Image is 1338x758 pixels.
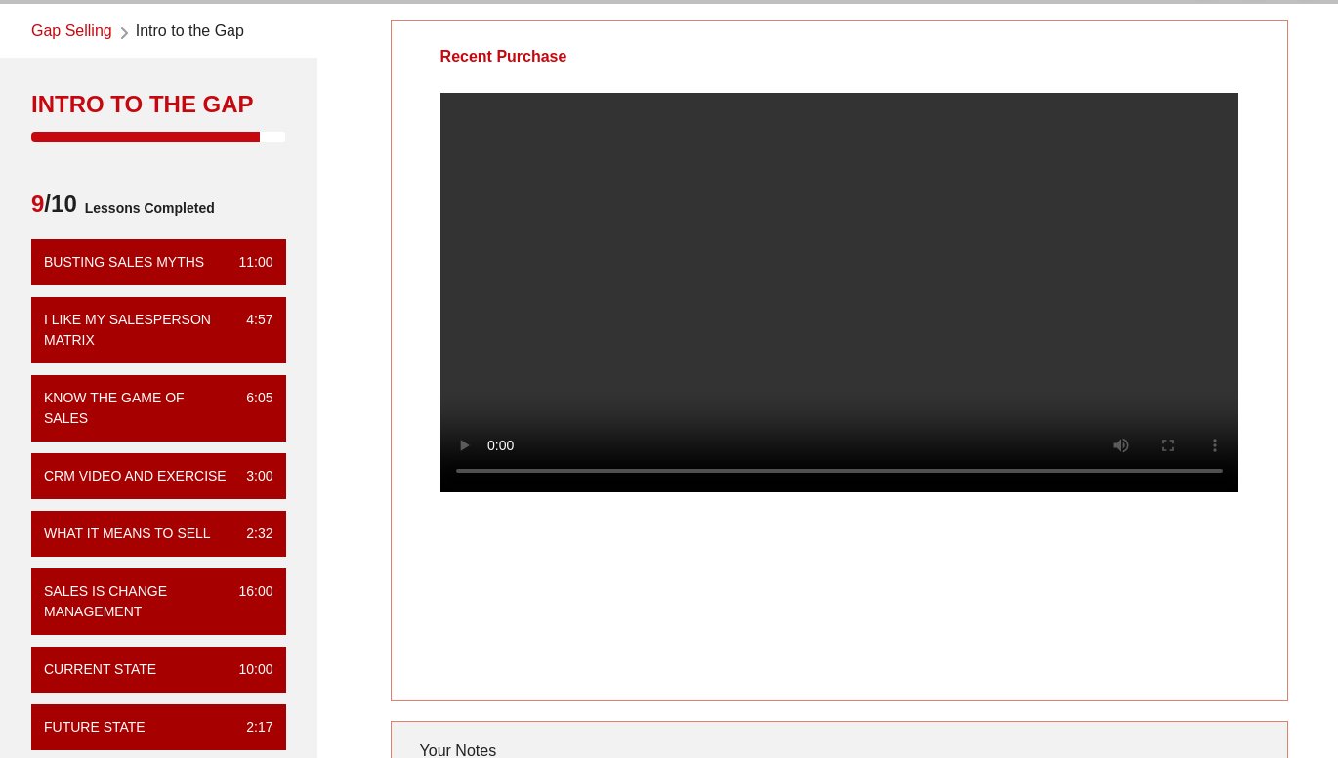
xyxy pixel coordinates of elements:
div: Busting Sales Myths [44,252,204,273]
div: Intro to the Gap [31,89,286,120]
span: Lessons Completed [77,189,215,228]
div: Future State [44,717,146,737]
div: 2:32 [230,524,272,544]
div: 10:00 [223,659,272,680]
div: What it means to sell [44,524,211,544]
span: Intro to the Gap [136,20,244,46]
div: Current State [44,659,156,680]
div: Know the Game of Sales [44,388,230,429]
div: 11:00 [223,252,272,273]
div: I Like My Salesperson Matrix [44,310,230,351]
a: Gap Selling [31,20,112,46]
span: 9 [31,190,44,217]
div: 4:57 [230,310,272,351]
div: 3:00 [230,466,272,486]
div: Recent Purchase [392,21,616,93]
span: /10 [31,189,77,228]
div: 16:00 [223,581,272,622]
div: 2:17 [230,717,272,737]
div: 6:05 [230,388,272,429]
div: Sales is Change Management [44,581,223,622]
div: CRM VIDEO and EXERCISE [44,466,227,486]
